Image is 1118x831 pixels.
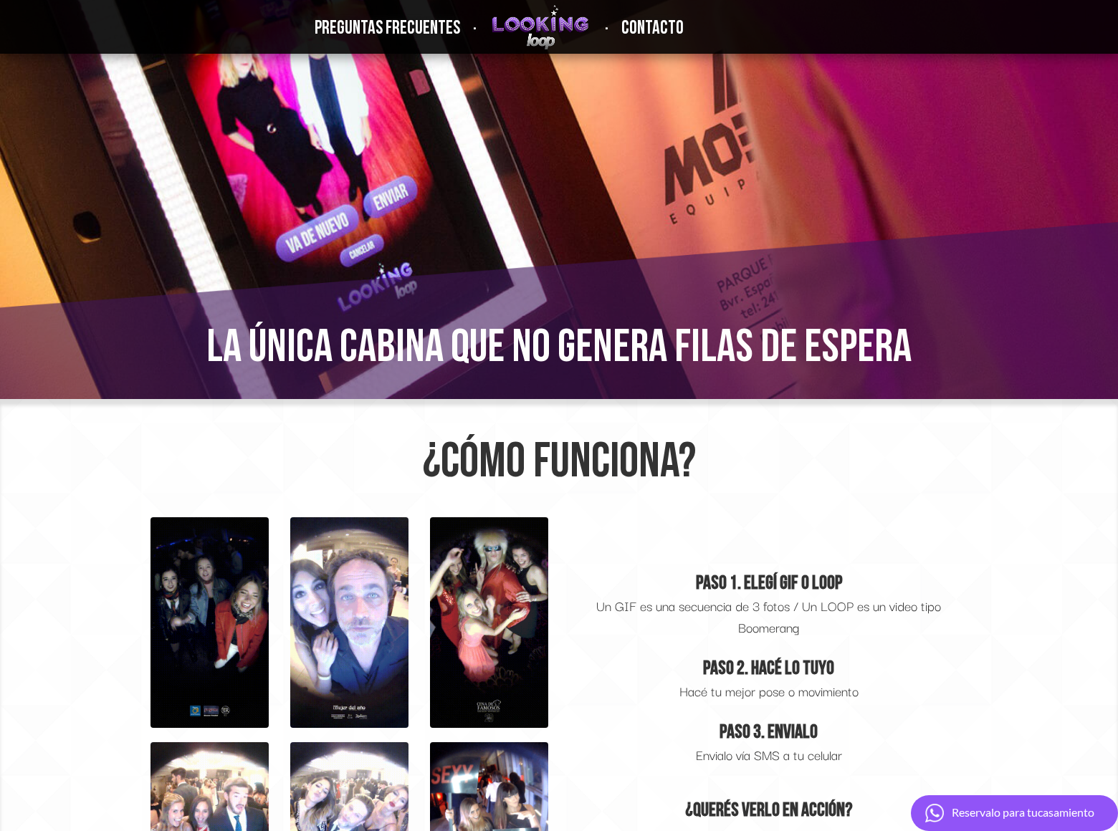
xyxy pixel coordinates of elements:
img: 20170330010739.gif [290,517,408,727]
span: . [473,11,477,37]
img: logo_cabecera.png [491,2,591,51]
a: Reservalo para tucasamiento [911,795,1118,831]
span: casamiento [1038,805,1094,819]
strong: ¿Querés verlo en acción? [685,799,852,822]
a: PREGUNTAS FRECUENTES [315,17,460,39]
strong: Paso 3. Envialo [720,721,818,744]
span: . [605,11,608,37]
p: Envialo vía SMS a tu celular [570,744,967,765]
img: 20170728032443.gif [430,517,548,727]
img: WhatsApp Looking Loop [925,804,944,822]
img: 20170603060434.gif [150,517,269,727]
p: Reservalo para tu [952,805,1094,819]
h1: ¿Cómo funciona? [150,435,967,489]
p: Hacé tu mejor pose o movimiento [570,680,967,701]
strong: Paso 1. Elegí GIF o Loop [696,572,842,595]
p: Un GIF es una secuencia de 3 fotos / Un LOOP es un video tipo Boomerang [570,595,967,638]
a: CONTACTO [621,17,684,39]
strong: Paso 2. Hacé lo tuyo [703,657,834,680]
